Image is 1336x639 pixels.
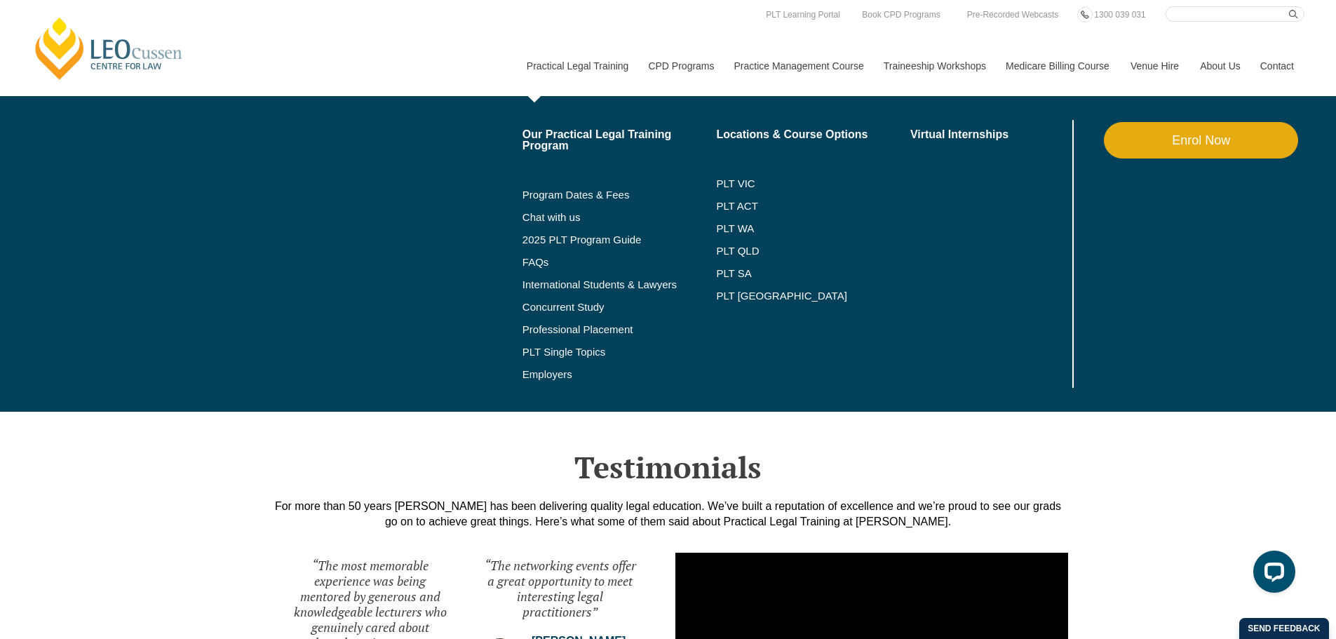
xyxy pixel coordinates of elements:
a: FAQs [522,257,717,268]
a: Chat with us [522,212,717,223]
a: 2025 PLT Program Guide [522,234,682,245]
a: Virtual Internships [910,129,1070,140]
a: Medicare Billing Course [995,36,1120,96]
span: 1300 039 031 [1094,10,1145,20]
a: CPD Programs [637,36,723,96]
div: “The networking events offer a great opportunity to meet interesting legal practitioners” [483,558,637,619]
a: Locations & Course Options [716,129,910,140]
a: Enrol Now [1104,122,1298,159]
a: PLT SA [716,268,910,279]
a: Book CPD Programs [858,7,943,22]
a: PLT [GEOGRAPHIC_DATA] [716,290,910,302]
a: PLT WA [716,223,875,234]
a: PLT VIC [716,178,910,189]
a: Pre-Recorded Webcasts [964,7,1062,22]
a: Our Practical Legal Training Program [522,129,717,152]
a: Venue Hire [1120,36,1189,96]
a: [PERSON_NAME] Centre for Law [32,15,187,81]
a: Contact [1250,36,1304,96]
iframe: LiveChat chat widget [1242,545,1301,604]
a: International Students & Lawyers [522,279,717,290]
a: PLT ACT [716,201,910,212]
div: For more than 50 years [PERSON_NAME] has been delivering quality legal education. We’ve built a r... [269,499,1068,530]
a: PLT QLD [716,245,910,257]
a: Concurrent Study [522,302,717,313]
a: Practice Management Course [724,36,873,96]
a: 1300 039 031 [1091,7,1149,22]
a: Program Dates & Fees [522,189,717,201]
a: PLT Learning Portal [762,7,844,22]
a: Employers [522,369,717,380]
a: PLT Single Topics [522,347,717,358]
h2: Testimonials [269,450,1068,485]
a: About Us [1189,36,1250,96]
a: Practical Legal Training [516,36,638,96]
a: Professional Placement [522,324,717,335]
a: Traineeship Workshops [873,36,995,96]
